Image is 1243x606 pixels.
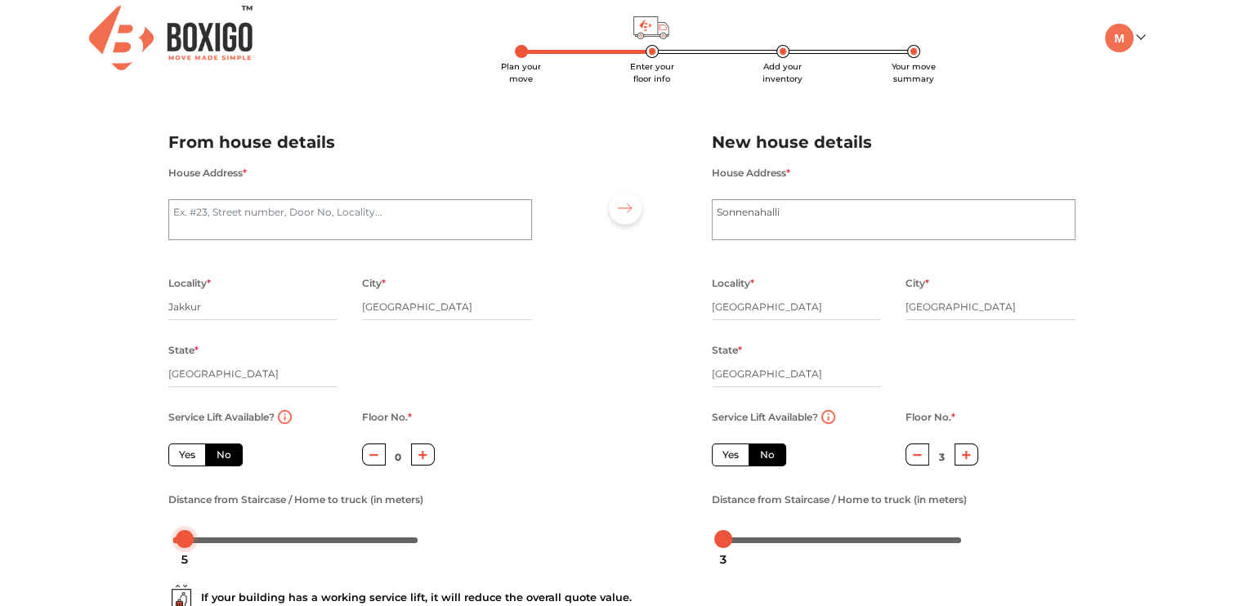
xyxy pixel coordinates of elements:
[362,273,386,294] label: City
[168,443,206,466] label: Yes
[168,163,247,184] label: House Address
[749,443,786,466] label: No
[712,273,754,294] label: Locality
[712,129,1075,156] h2: New house details
[712,407,818,428] label: Service Lift Available?
[892,61,936,84] span: Your move summary
[168,340,199,361] label: State
[905,407,955,428] label: Floor No.
[712,163,790,184] label: House Address
[362,407,412,428] label: Floor No.
[168,273,211,294] label: Locality
[630,61,674,84] span: Enter your floor info
[712,489,967,510] label: Distance from Staircase / Home to truck (in meters)
[205,443,243,466] label: No
[89,6,253,70] img: Boxigo
[501,61,541,84] span: Plan your move
[713,546,734,573] div: 3
[762,61,803,84] span: Add your inventory
[168,407,275,428] label: Service Lift Available?
[168,129,532,156] h2: From house details
[174,546,195,573] div: 5
[905,273,929,294] label: City
[712,199,1075,240] textarea: Sonnenahalli
[712,443,749,466] label: Yes
[712,340,742,361] label: State
[168,489,423,510] label: Distance from Staircase / Home to truck (in meters)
